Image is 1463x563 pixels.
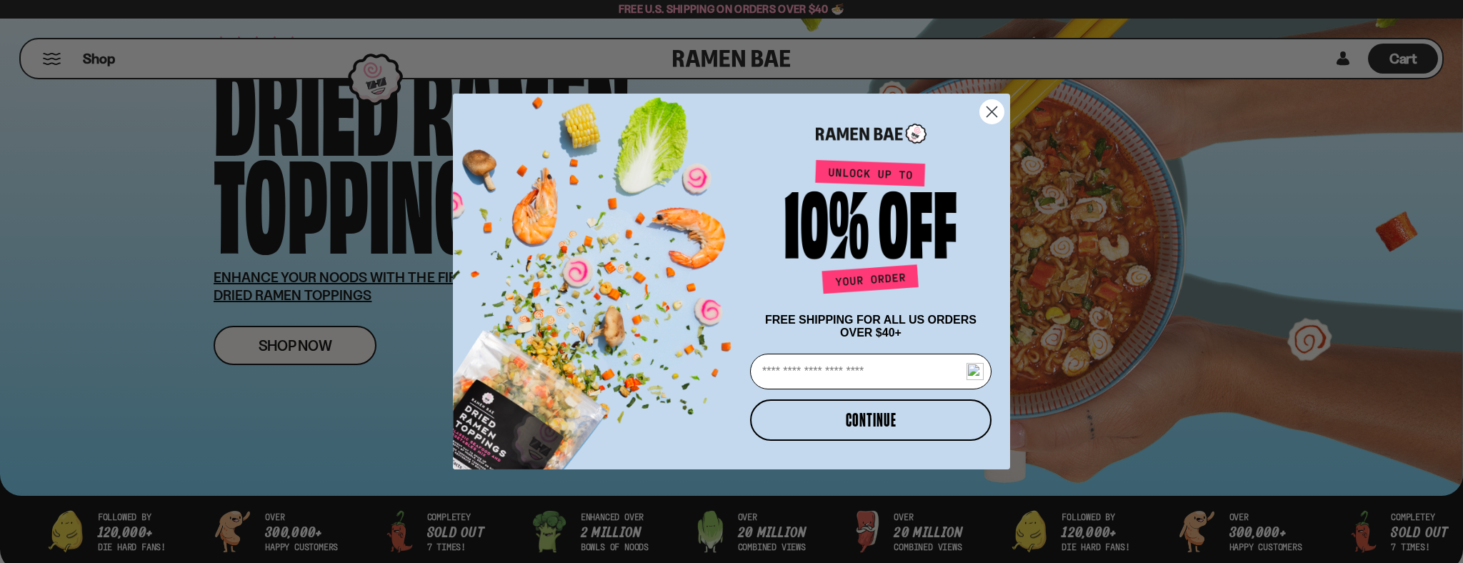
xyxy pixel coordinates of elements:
img: ce7035ce-2e49-461c-ae4b-8ade7372f32c.png [453,81,744,469]
img: Ramen Bae Logo [816,122,927,146]
button: Close dialog [979,99,1004,124]
button: CONTINUE [750,399,992,441]
img: Unlock up to 10% off [782,159,960,299]
span: FREE SHIPPING FOR ALL US ORDERS OVER $40+ [765,314,977,339]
